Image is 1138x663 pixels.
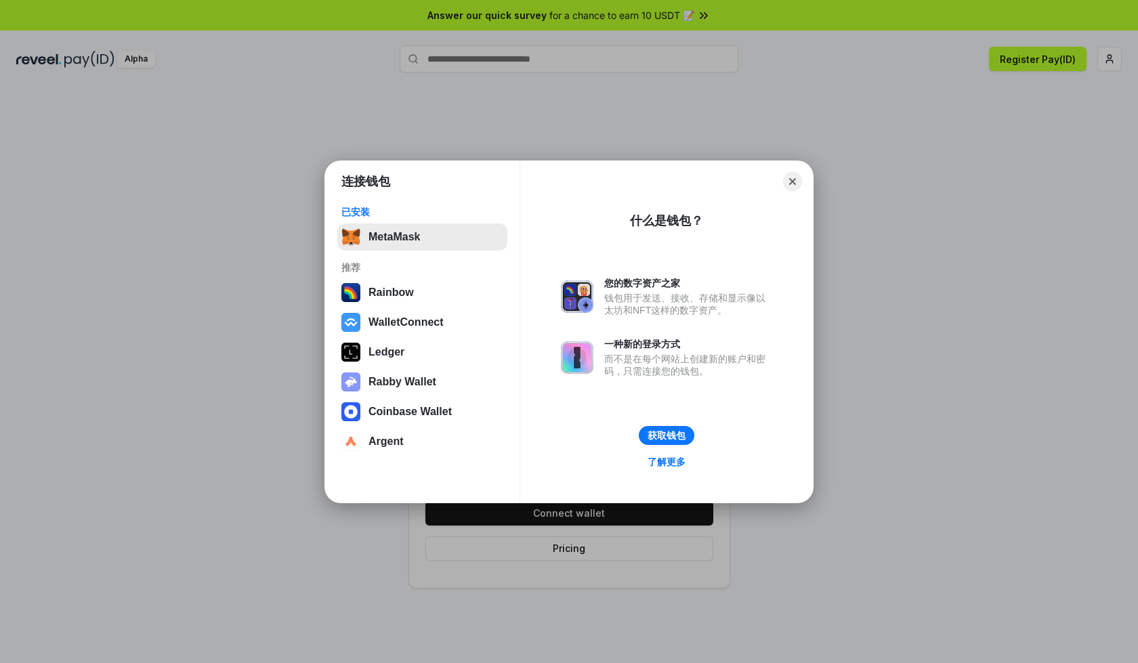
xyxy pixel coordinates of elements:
[783,172,802,191] button: Close
[368,406,452,418] div: Coinbase Wallet
[604,292,772,316] div: 钱包用于发送、接收、存储和显示像以太坊和NFT这样的数字资产。
[341,432,360,451] img: svg+xml,%3Csvg%20width%3D%2228%22%20height%3D%2228%22%20viewBox%3D%220%200%2028%2028%22%20fill%3D...
[341,283,360,302] img: svg+xml,%3Csvg%20width%3D%22120%22%20height%3D%22120%22%20viewBox%3D%220%200%20120%20120%22%20fil...
[341,206,503,218] div: 已安装
[561,341,593,374] img: svg+xml,%3Csvg%20xmlns%3D%22http%3A%2F%2Fwww.w3.org%2F2000%2Fsvg%22%20fill%3D%22none%22%20viewBox...
[561,280,593,313] img: svg+xml,%3Csvg%20xmlns%3D%22http%3A%2F%2Fwww.w3.org%2F2000%2Fsvg%22%20fill%3D%22none%22%20viewBox...
[341,228,360,247] img: svg+xml,%3Csvg%20fill%3D%22none%22%20height%3D%2233%22%20viewBox%3D%220%200%2035%2033%22%20width%...
[337,223,507,251] button: MetaMask
[337,339,507,366] button: Ledger
[341,261,503,274] div: 推荐
[337,309,507,336] button: WalletConnect
[604,277,772,289] div: 您的数字资产之家
[341,372,360,391] img: svg+xml,%3Csvg%20xmlns%3D%22http%3A%2F%2Fwww.w3.org%2F2000%2Fsvg%22%20fill%3D%22none%22%20viewBox...
[368,346,404,358] div: Ledger
[341,173,390,190] h1: 连接钱包
[630,213,703,229] div: 什么是钱包？
[368,231,420,243] div: MetaMask
[337,368,507,395] button: Rabby Wallet
[648,456,686,468] div: 了解更多
[604,338,772,350] div: 一种新的登录方式
[337,428,507,455] button: Argent
[368,286,414,299] div: Rainbow
[341,313,360,332] img: svg+xml,%3Csvg%20width%3D%2228%22%20height%3D%2228%22%20viewBox%3D%220%200%2028%2028%22%20fill%3D...
[639,426,694,445] button: 获取钱包
[341,343,360,362] img: svg+xml,%3Csvg%20xmlns%3D%22http%3A%2F%2Fwww.w3.org%2F2000%2Fsvg%22%20width%3D%2228%22%20height%3...
[337,279,507,306] button: Rainbow
[337,398,507,425] button: Coinbase Wallet
[368,435,404,448] div: Argent
[368,316,444,328] div: WalletConnect
[604,353,772,377] div: 而不是在每个网站上创建新的账户和密码，只需连接您的钱包。
[648,429,686,442] div: 获取钱包
[341,402,360,421] img: svg+xml,%3Csvg%20width%3D%2228%22%20height%3D%2228%22%20viewBox%3D%220%200%2028%2028%22%20fill%3D...
[368,376,436,388] div: Rabby Wallet
[639,453,694,471] a: 了解更多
